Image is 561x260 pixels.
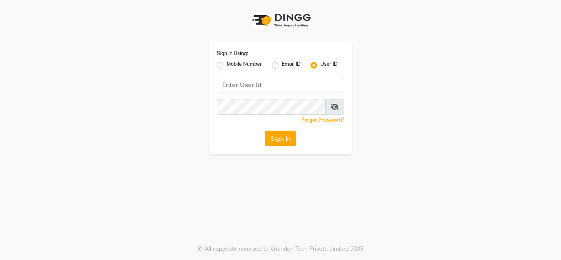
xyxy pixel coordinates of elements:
button: Sign In [265,131,296,146]
img: logo1.svg [248,8,313,32]
label: User ID [320,60,338,70]
a: Forgot Password? [301,117,344,123]
label: Sign In Using: [217,50,248,57]
input: Username [217,99,326,115]
label: Email ID [282,60,301,70]
label: Mobile Number [227,60,262,70]
input: Username [217,77,344,92]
